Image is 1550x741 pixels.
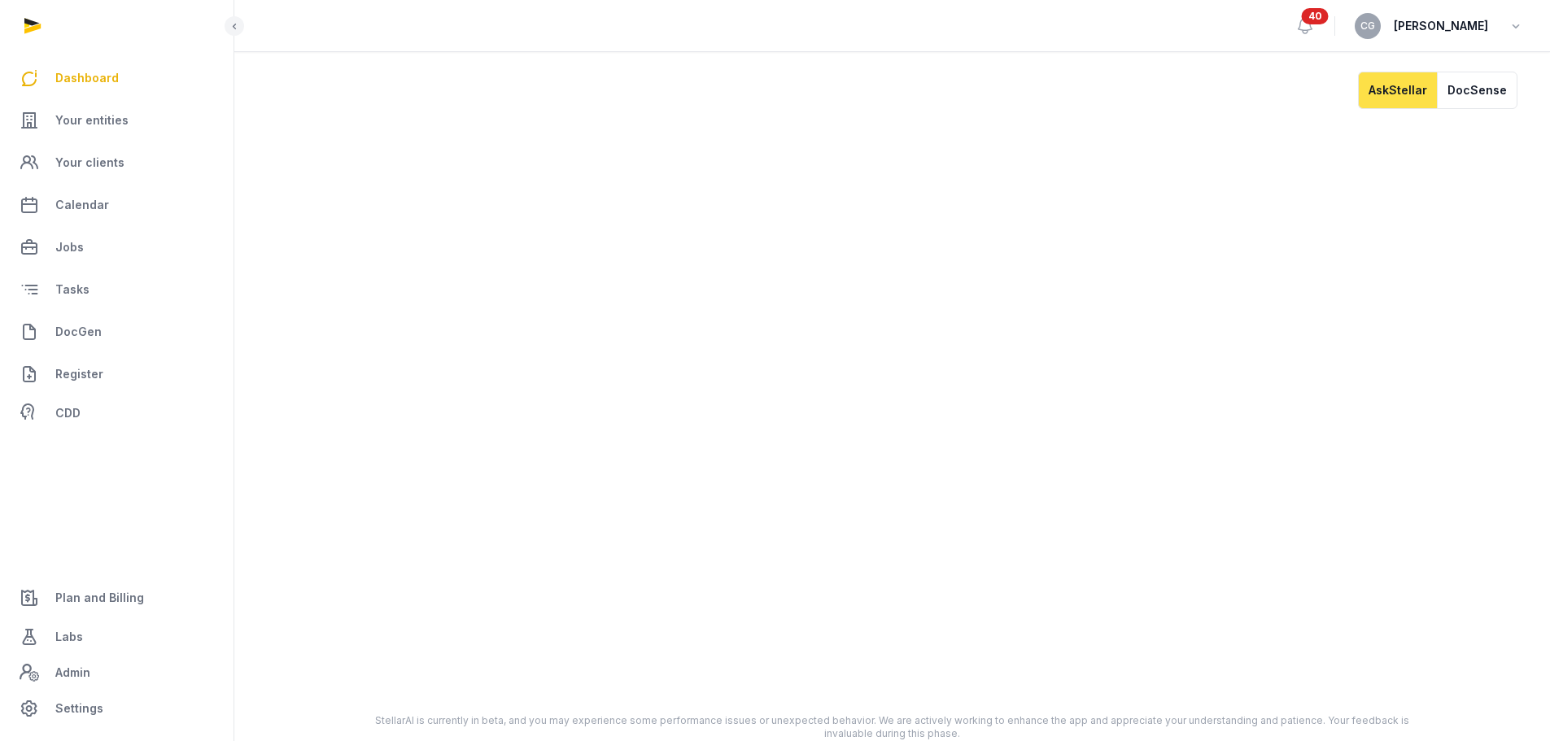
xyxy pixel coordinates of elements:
[13,312,220,351] a: DocGen
[55,68,119,88] span: Dashboard
[55,111,129,130] span: Your entities
[55,322,102,342] span: DocGen
[366,714,1419,740] div: StellarAI is currently in beta, and you may experience some performance issues or unexpected beha...
[55,403,81,423] span: CDD
[55,699,103,718] span: Settings
[13,355,220,394] a: Register
[1355,13,1381,39] button: CG
[55,364,103,384] span: Register
[1437,72,1517,109] button: DocSense
[1358,72,1437,109] button: AskStellar
[55,663,90,682] span: Admin
[13,689,220,728] a: Settings
[13,228,220,267] a: Jobs
[13,101,220,140] a: Your entities
[13,143,220,182] a: Your clients
[1394,16,1488,36] span: [PERSON_NAME]
[55,153,124,172] span: Your clients
[55,280,90,299] span: Tasks
[13,397,220,429] a: CDD
[13,59,220,98] a: Dashboard
[13,656,220,689] a: Admin
[13,617,220,656] a: Labs
[1360,21,1375,31] span: CG
[13,270,220,309] a: Tasks
[55,588,144,608] span: Plan and Billing
[55,627,83,647] span: Labs
[13,185,220,224] a: Calendar
[13,578,220,617] a: Plan and Billing
[1302,8,1329,24] span: 40
[55,195,109,215] span: Calendar
[55,238,84,257] span: Jobs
